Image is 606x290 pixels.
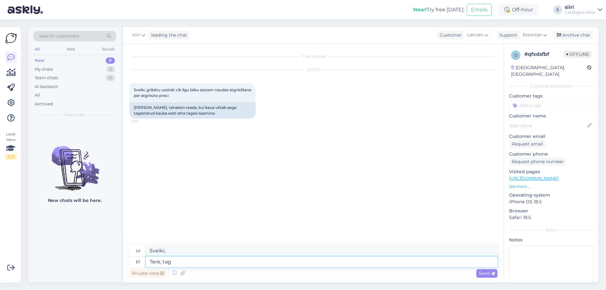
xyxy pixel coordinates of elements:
div: 2 / 3 [5,154,16,160]
div: et [136,257,140,267]
div: Customer [437,32,462,38]
div: # qfxdsfbf [524,50,564,58]
div: Customer information [509,83,593,89]
div: Catalogue-shop [565,10,595,15]
input: Add name [509,122,586,129]
div: [GEOGRAPHIC_DATA], [GEOGRAPHIC_DATA] [511,64,587,78]
span: siiri [132,32,140,38]
div: New [35,57,45,64]
div: Look Here [5,131,16,160]
p: Browser [509,208,593,214]
div: S [553,5,562,14]
div: Archive chat [553,31,593,39]
div: AI Assistant [35,84,58,90]
a: siiriCatalogue-shop [565,5,602,15]
div: Team chats [35,75,58,81]
span: Search customers [39,33,79,39]
input: Add a tag [509,101,593,110]
div: Request phone number [509,157,566,166]
div: Archived [35,101,53,107]
p: iPhone OS 18.5 [509,198,593,205]
div: Extra [509,227,593,233]
div: My chats [35,66,53,73]
div: [DATE] [129,67,497,73]
span: Estonian [523,32,542,38]
div: Off-hour [499,4,538,15]
p: Customer email [509,133,593,140]
img: No chats [28,135,121,192]
span: Latvian [467,32,483,38]
p: Visited pages [509,169,593,175]
p: Safari 18.5 [509,214,593,221]
p: Operating system [509,192,593,198]
div: All [33,45,41,53]
span: Sveiki, gribētu uzzināt cik ilgu laiku aizņem naudas atgriežšana par atgriezto preci [134,87,252,98]
button: Emails [467,4,492,16]
p: See more ... [509,184,593,189]
div: 0 [106,57,115,64]
span: 17:51 [131,119,155,124]
span: Send [479,270,495,276]
div: Web [65,45,76,53]
div: siiri [565,5,595,10]
div: Socials [101,45,116,53]
b: New! [413,7,427,13]
div: 0 [106,75,115,81]
p: New chats will be here. [48,197,102,204]
a: [URL][DOMAIN_NAME] [509,175,559,181]
textarea: Sveiki, [146,246,497,256]
div: Request email [509,140,546,148]
span: Offline [564,51,591,58]
span: q [514,53,517,57]
p: Notes [509,237,593,243]
img: Askly Logo [5,32,17,44]
div: 2 [106,66,115,73]
div: All [35,92,40,98]
p: Customer phone [509,151,593,157]
div: Chat started [129,54,497,59]
div: Support [497,32,517,38]
p: Customer name [509,113,593,119]
div: [PERSON_NAME], tahaksin teada, kui kaua võtab aega tagastatud kauba eest raha tagasi saamine. [129,102,256,119]
textarea: Tere, ta [146,257,497,267]
div: leading the chat [149,32,187,38]
div: Try free [DATE]: [413,6,464,14]
div: lv [136,246,140,256]
span: New chats [65,112,85,118]
p: Customer tags [509,93,593,99]
div: Private note [129,269,167,278]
